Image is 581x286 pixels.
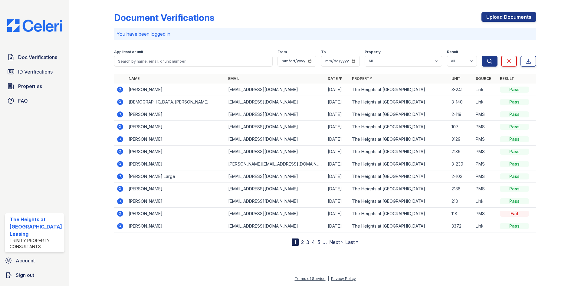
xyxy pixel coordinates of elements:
[500,76,514,81] a: Result
[449,183,473,195] td: 2136
[10,238,62,250] div: Trinity Property Consultants
[500,211,529,217] div: Fail
[449,146,473,158] td: 2136
[226,121,325,133] td: [EMAIL_ADDRESS][DOMAIN_NAME]
[500,87,529,93] div: Pass
[126,220,226,232] td: [PERSON_NAME]
[126,133,226,146] td: [PERSON_NAME]
[476,76,491,81] a: Source
[473,84,497,96] td: Link
[473,170,497,183] td: PMS
[325,108,350,121] td: [DATE]
[295,276,326,281] a: Terms of Service
[473,108,497,121] td: PMS
[473,96,497,108] td: Link
[500,223,529,229] div: Pass
[328,276,329,281] div: |
[500,198,529,204] div: Pass
[117,30,534,38] p: You have been logged in
[473,208,497,220] td: PMS
[306,239,309,245] a: 3
[473,158,497,170] td: PMS
[449,170,473,183] td: 2-102
[5,66,64,78] a: ID Verifications
[16,257,35,264] span: Account
[126,108,226,121] td: [PERSON_NAME]
[18,83,42,90] span: Properties
[5,95,64,107] a: FAQ
[325,208,350,220] td: [DATE]
[325,121,350,133] td: [DATE]
[114,56,273,67] input: Search by name, email, or unit number
[451,76,461,81] a: Unit
[473,183,497,195] td: PMS
[350,183,449,195] td: The Heights at [GEOGRAPHIC_DATA]
[449,84,473,96] td: 3-241
[226,183,325,195] td: [EMAIL_ADDRESS][DOMAIN_NAME]
[350,195,449,208] td: The Heights at [GEOGRAPHIC_DATA]
[325,195,350,208] td: [DATE]
[449,108,473,121] td: 2-119
[329,239,343,245] a: Next ›
[226,108,325,121] td: [EMAIL_ADDRESS][DOMAIN_NAME]
[10,216,62,238] div: The Heights at [GEOGRAPHIC_DATA] Leasing
[2,19,67,32] img: CE_Logo_Blue-a8612792a0a2168367f1c8372b55b34899dd931a85d93a1a3d3e32e68fde9ad4.png
[350,158,449,170] td: The Heights at [GEOGRAPHIC_DATA]
[317,239,320,245] a: 5
[328,76,342,81] a: Date ▼
[352,76,372,81] a: Property
[129,76,140,81] a: Name
[449,96,473,108] td: 3-140
[323,238,327,246] span: …
[126,96,226,108] td: [DEMOGRAPHIC_DATA][PERSON_NAME]
[126,195,226,208] td: [PERSON_NAME]
[226,195,325,208] td: [EMAIL_ADDRESS][DOMAIN_NAME]
[325,170,350,183] td: [DATE]
[350,133,449,146] td: The Heights at [GEOGRAPHIC_DATA]
[114,50,143,54] label: Applicant or unit
[350,96,449,108] td: The Heights at [GEOGRAPHIC_DATA]
[350,208,449,220] td: The Heights at [GEOGRAPHIC_DATA]
[2,269,67,281] a: Sign out
[126,170,226,183] td: [PERSON_NAME] Large
[350,108,449,121] td: The Heights at [GEOGRAPHIC_DATA]
[449,208,473,220] td: 118
[350,146,449,158] td: The Heights at [GEOGRAPHIC_DATA]
[325,133,350,146] td: [DATE]
[325,220,350,232] td: [DATE]
[500,99,529,105] div: Pass
[325,183,350,195] td: [DATE]
[18,97,28,104] span: FAQ
[321,50,326,54] label: To
[292,238,299,246] div: 1
[500,173,529,179] div: Pass
[5,80,64,92] a: Properties
[473,220,497,232] td: Link
[228,76,239,81] a: Email
[350,84,449,96] td: The Heights at [GEOGRAPHIC_DATA]
[500,149,529,155] div: Pass
[126,84,226,96] td: [PERSON_NAME]
[500,111,529,117] div: Pass
[5,51,64,63] a: Doc Verifications
[114,12,214,23] div: Document Verifications
[226,84,325,96] td: [EMAIL_ADDRESS][DOMAIN_NAME]
[500,136,529,142] div: Pass
[350,170,449,183] td: The Heights at [GEOGRAPHIC_DATA]
[277,50,287,54] label: From
[126,121,226,133] td: [PERSON_NAME]
[473,195,497,208] td: Link
[226,96,325,108] td: [EMAIL_ADDRESS][DOMAIN_NAME]
[226,220,325,232] td: [EMAIL_ADDRESS][DOMAIN_NAME]
[301,239,304,245] a: 2
[126,183,226,195] td: [PERSON_NAME]
[473,146,497,158] td: PMS
[500,161,529,167] div: Pass
[449,195,473,208] td: 210
[226,158,325,170] td: [PERSON_NAME][EMAIL_ADDRESS][DOMAIN_NAME]
[325,84,350,96] td: [DATE]
[312,239,315,245] a: 4
[226,146,325,158] td: [EMAIL_ADDRESS][DOMAIN_NAME]
[449,133,473,146] td: 3129
[449,220,473,232] td: 3372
